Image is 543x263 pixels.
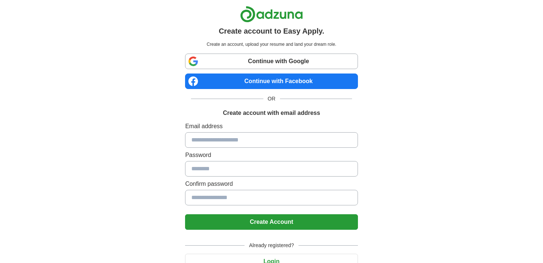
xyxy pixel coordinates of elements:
label: Email address [185,122,358,131]
span: Already registered? [245,242,298,249]
h1: Create account to Easy Apply. [219,25,324,37]
label: Password [185,151,358,160]
p: Create an account, upload your resume and land your dream role. [187,41,356,48]
h1: Create account with email address [223,109,320,117]
label: Confirm password [185,180,358,188]
a: Continue with Google [185,54,358,69]
img: Adzuna logo [240,6,303,23]
button: Create Account [185,214,358,230]
a: Continue with Facebook [185,74,358,89]
span: OR [263,95,280,103]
